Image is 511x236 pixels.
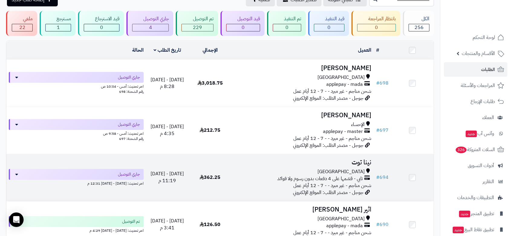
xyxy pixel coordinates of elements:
span: جديد [466,131,477,137]
h3: [PERSON_NAME] [234,65,371,72]
span: [DATE] - [DATE] 8:28 م [151,76,184,90]
div: مسترجع [45,15,71,22]
a: التقارير [444,174,507,189]
span: جديد [453,227,464,233]
span: تطبيق المتجر [458,209,494,218]
span: تطبيق نقاط البيع [452,225,494,234]
a: #697 [376,127,389,134]
div: 0 [84,24,119,31]
span: جاري التوصيل [118,121,140,128]
a: #694 [376,174,389,181]
a: جاري التوصيل 4 [125,11,174,36]
div: 4 [132,24,168,31]
div: Open Intercom Messenger [9,212,24,227]
span: لوحة التحكم [473,33,495,42]
span: # [376,221,379,228]
div: 0 [357,24,395,31]
span: طلبات الإرجاع [470,97,495,106]
div: قيد التوصيل [226,15,260,22]
span: [DATE] - [DATE] 4:35 م [151,123,184,137]
span: 0 [100,24,103,31]
span: التقارير [483,177,494,186]
h3: [PERSON_NAME] [234,112,371,119]
a: وآتس آبجديد [444,126,507,141]
a: مسترجع 1 [38,11,77,36]
span: [DATE] - [DATE] 11:19 م [151,170,184,184]
div: 229 [182,24,213,31]
a: العميل [358,47,371,54]
a: أدوات التسويق [444,158,507,173]
span: 3,018.75 [197,79,223,87]
a: #690 [376,221,389,228]
span: العملاء [482,113,494,122]
a: الحالة [132,47,144,54]
div: ملغي [12,15,33,22]
a: لوحة التحكم [444,30,507,45]
div: تم التنفيذ [273,15,301,22]
a: العملاء [444,110,507,125]
span: تم التوصيل [122,218,140,225]
a: قيد التوصيل 0 [219,11,266,36]
span: 0 [285,24,288,31]
span: 0 [375,24,378,31]
span: أدوات التسويق [468,161,494,170]
a: قيد الاسترجاع 0 [77,11,125,36]
span: 0 [242,24,245,31]
span: 229 [193,24,202,31]
span: شحن مناجم - غير مبرد - - 7 - 12 أيام عمل [293,135,371,142]
h3: اثير [PERSON_NAME] [234,206,371,213]
span: applepay - master [323,128,363,135]
span: جديد [459,211,470,217]
a: تاريخ الطلب [154,47,181,54]
span: جاري التوصيل [118,74,140,80]
span: شحن مناجم - غير مبرد - - 7 - 12 أيام عمل [293,182,371,189]
span: جوجل - مصدر الطلب: الموقع الإلكتروني [293,142,363,149]
span: وآتس آب [465,129,494,138]
span: # [376,174,379,181]
div: قيد الاسترجاع [84,15,119,22]
span: 126.50 [200,221,220,228]
span: شحن مناجم - غير مبرد - - 7 - 12 أيام عمل [293,88,371,95]
div: 22 [12,24,32,31]
span: 0 [327,24,330,31]
div: اخر تحديث: [DATE] - [DATE] 12:31 م [9,180,144,186]
span: رقم الشحنة: 697 [119,136,144,141]
div: جاري التوصيل [132,15,169,22]
span: السلات المتروكة [455,145,495,154]
a: السلات المتروكة326 [444,142,507,157]
span: applepay - mada [326,81,363,88]
span: [GEOGRAPHIC_DATA] [317,168,365,175]
div: 0 [273,24,301,31]
span: 1 [57,24,60,31]
a: بانتظار المراجعة 0 [350,11,402,36]
span: applepay - mada [326,222,363,229]
div: اخر تحديث: أمس - 10:04 ص [9,83,144,89]
a: # [376,47,379,54]
a: تم التوصيل 229 [174,11,219,36]
a: المراجعات والأسئلة [444,78,507,93]
span: 4 [149,24,152,31]
span: [GEOGRAPHIC_DATA] [317,215,365,222]
div: 0 [314,24,344,31]
span: جاري التوصيل [118,171,140,177]
div: الكل [408,15,429,22]
span: جوجل - مصدر الطلب: الموقع الإلكتروني [293,95,363,102]
span: المراجعات والأسئلة [461,81,495,90]
span: 362.25 [200,174,220,181]
span: 256 [414,24,423,31]
a: الكل256 [402,11,435,36]
a: ملغي 22 [5,11,38,36]
a: التطبيقات والخدمات [444,190,507,205]
span: الطلبات [481,65,495,74]
a: تطبيق المتجرجديد [444,206,507,221]
div: بانتظار المراجعة [357,15,396,22]
img: logo-2.png [470,17,505,30]
span: تابي - قسّمها على 4 دفعات بدون رسوم ولا فوائد [277,175,363,182]
span: 212.75 [200,127,220,134]
div: 1 [46,24,71,31]
span: [GEOGRAPHIC_DATA] [317,74,365,81]
span: 22 [19,24,25,31]
a: طلبات الإرجاع [444,94,507,109]
span: 326 [456,147,467,153]
div: تم التوصيل [181,15,213,22]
